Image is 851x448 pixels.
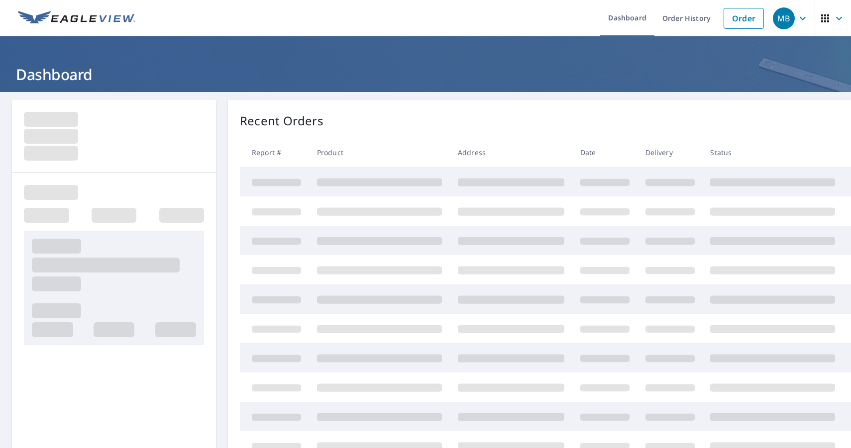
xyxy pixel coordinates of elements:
[638,138,703,167] th: Delivery
[12,64,839,85] h1: Dashboard
[724,8,764,29] a: Order
[450,138,572,167] th: Address
[773,7,795,29] div: MB
[702,138,843,167] th: Status
[240,138,309,167] th: Report #
[240,112,323,130] p: Recent Orders
[309,138,450,167] th: Product
[18,11,135,26] img: EV Logo
[572,138,638,167] th: Date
